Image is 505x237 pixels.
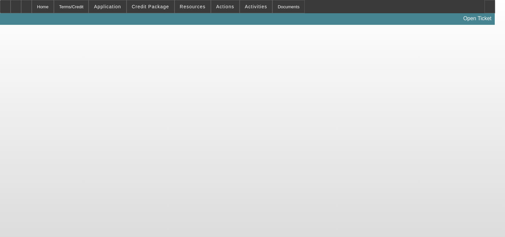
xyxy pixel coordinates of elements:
span: Actions [216,4,234,9]
button: Activities [240,0,272,13]
button: Application [89,0,126,13]
span: Credit Package [132,4,169,9]
button: Resources [175,0,211,13]
span: Resources [180,4,206,9]
span: Activities [245,4,267,9]
span: Application [94,4,121,9]
button: Actions [211,0,239,13]
button: Credit Package [127,0,174,13]
a: Open Ticket [461,13,494,24]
